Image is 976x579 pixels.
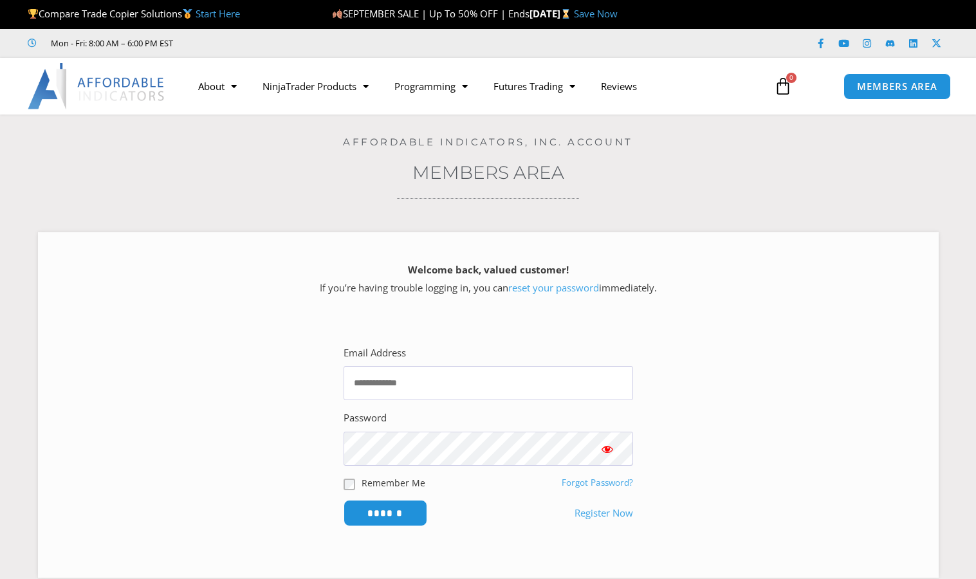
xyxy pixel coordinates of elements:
[185,71,761,101] nav: Menu
[183,9,192,19] img: 🥇
[344,344,406,362] label: Email Address
[191,37,384,50] iframe: Customer reviews powered by Trustpilot
[382,71,481,101] a: Programming
[362,476,425,490] label: Remember Me
[857,82,937,91] span: MEMBERS AREA
[529,7,574,20] strong: [DATE]
[786,73,796,83] span: 0
[481,71,588,101] a: Futures Trading
[508,281,599,294] a: reset your password
[28,9,38,19] img: 🏆
[28,63,166,109] img: LogoAI
[196,7,240,20] a: Start Here
[185,71,250,101] a: About
[343,136,633,148] a: Affordable Indicators, Inc. Account
[574,7,618,20] a: Save Now
[843,73,951,100] a: MEMBERS AREA
[333,9,342,19] img: 🍂
[60,261,916,297] p: If you’re having trouble logging in, you can immediately.
[250,71,382,101] a: NinjaTrader Products
[562,477,633,488] a: Forgot Password?
[755,68,811,105] a: 0
[582,432,633,466] button: Show password
[332,7,529,20] span: SEPTEMBER SALE | Up To 50% OFF | Ends
[408,263,569,276] strong: Welcome back, valued customer!
[588,71,650,101] a: Reviews
[561,9,571,19] img: ⌛
[344,409,387,427] label: Password
[412,161,564,183] a: Members Area
[28,7,240,20] span: Compare Trade Copier Solutions
[575,504,633,522] a: Register Now
[48,35,173,51] span: Mon - Fri: 8:00 AM – 6:00 PM EST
